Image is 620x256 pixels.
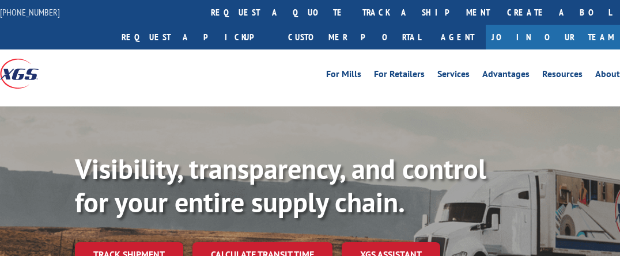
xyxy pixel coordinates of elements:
a: Request a pickup [113,25,279,49]
b: Visibility, transparency, and control for your entire supply chain. [75,151,486,220]
a: Join Our Team [486,25,620,49]
a: For Mills [326,70,361,82]
a: Resources [542,70,583,82]
a: Services [437,70,470,82]
a: Advantages [482,70,530,82]
a: Customer Portal [279,25,429,49]
a: Agent [429,25,486,49]
a: About [595,70,620,82]
a: For Retailers [374,70,425,82]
